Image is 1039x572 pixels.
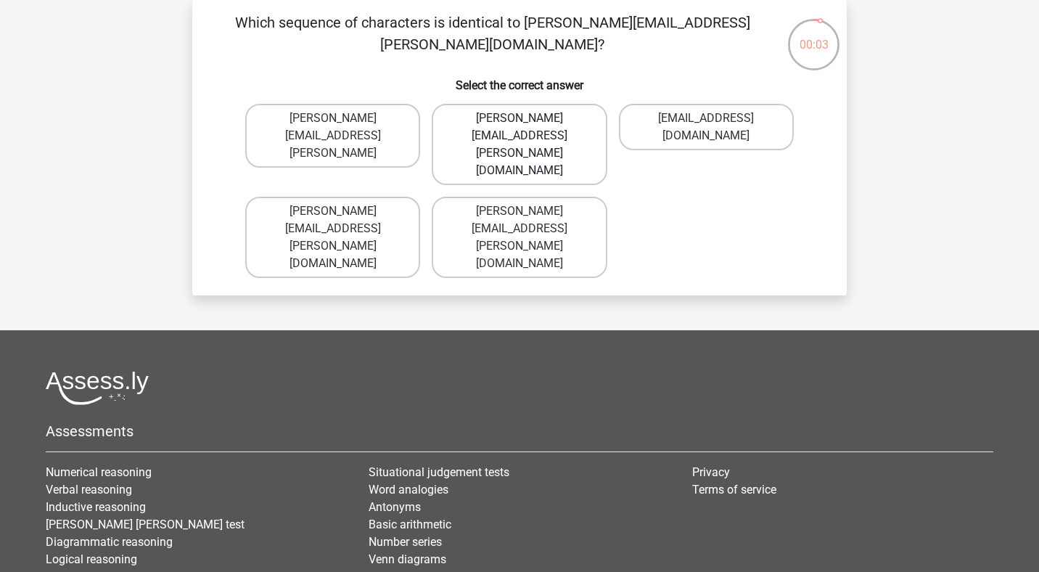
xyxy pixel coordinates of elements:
[432,197,607,278] label: [PERSON_NAME][EMAIL_ADDRESS][PERSON_NAME][DOMAIN_NAME]
[46,371,149,405] img: Assessly logo
[46,535,173,549] a: Diagrammatic reasoning
[692,483,776,497] a: Terms of service
[46,483,132,497] a: Verbal reasoning
[369,500,421,514] a: Antonyms
[245,197,420,278] label: [PERSON_NAME][EMAIL_ADDRESS][PERSON_NAME][DOMAIN_NAME]
[369,483,448,497] a: Word analogies
[619,104,794,150] label: [EMAIL_ADDRESS][DOMAIN_NAME]
[46,552,137,566] a: Logical reasoning
[46,500,146,514] a: Inductive reasoning
[369,465,509,479] a: Situational judgement tests
[215,67,824,92] h6: Select the correct answer
[215,12,769,55] p: Which sequence of characters is identical to [PERSON_NAME][EMAIL_ADDRESS][PERSON_NAME][DOMAIN_NAME]?
[46,518,245,531] a: [PERSON_NAME] [PERSON_NAME] test
[787,17,841,54] div: 00:03
[432,104,607,185] label: [PERSON_NAME][EMAIL_ADDRESS][PERSON_NAME][DOMAIN_NAME]
[369,552,446,566] a: Venn diagrams
[369,518,451,531] a: Basic arithmetic
[692,465,730,479] a: Privacy
[46,465,152,479] a: Numerical reasoning
[369,535,442,549] a: Number series
[245,104,420,168] label: [PERSON_NAME][EMAIL_ADDRESS][PERSON_NAME]
[46,422,993,440] h5: Assessments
